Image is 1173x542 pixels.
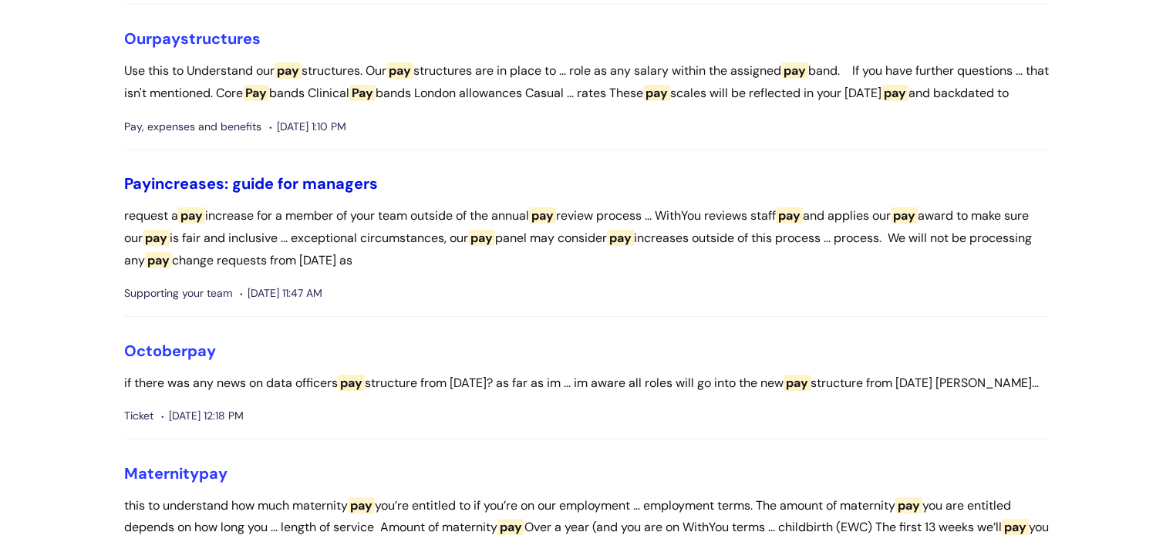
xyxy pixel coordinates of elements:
span: pay [784,375,811,391]
span: pay [529,207,556,224]
span: pay [187,341,216,361]
a: Maternitypay [124,463,228,483]
span: Pay [124,173,151,194]
span: Ticket [124,406,153,426]
span: pay [881,85,908,101]
span: pay [497,519,524,535]
span: pay [607,230,634,246]
span: pay [781,62,808,79]
span: Pay [243,85,269,101]
span: pay [348,497,375,513]
span: [DATE] 12:18 PM [161,406,244,426]
span: pay [1002,519,1029,535]
p: Use this to Understand our structures. Our structures are in place to ... role as any salary with... [124,60,1050,105]
a: Payincreases: guide for managers [124,173,378,194]
span: pay [776,207,803,224]
a: Octoberpay [124,341,216,361]
span: pay [143,230,170,246]
span: pay [468,230,495,246]
a: Ourpaystructures [124,29,261,49]
span: pay [338,375,365,391]
span: [DATE] 1:10 PM [269,117,346,136]
p: if there was any news on data officers structure from [DATE]? as far as im ... im aware all roles... [124,372,1050,395]
span: pay [386,62,413,79]
span: pay [152,29,180,49]
span: pay [891,207,918,224]
span: pay [895,497,922,513]
span: Supporting your team [124,284,232,303]
p: request a increase for a member of your team outside of the annual review process ... WithYou rev... [124,205,1050,271]
span: pay [199,463,228,483]
span: [DATE] 11:47 AM [240,284,322,303]
span: pay [643,85,670,101]
span: Pay [349,85,376,101]
span: pay [145,252,172,268]
span: pay [275,62,302,79]
span: pay [178,207,205,224]
span: Pay, expenses and benefits [124,117,261,136]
